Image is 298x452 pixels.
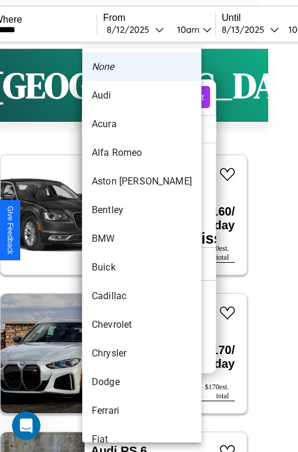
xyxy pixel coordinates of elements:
div: Give Feedback [6,206,14,254]
li: Acura [82,110,201,139]
li: Cadillac [82,282,201,310]
em: None [92,60,114,74]
li: BMW [82,225,201,253]
li: Dodge [82,368,201,396]
li: Alfa Romeo [82,139,201,167]
li: Chevrolet [82,310,201,339]
iframe: Intercom live chat [12,411,41,440]
li: Buick [82,253,201,282]
li: Ferrari [82,396,201,425]
li: Chrysler [82,339,201,368]
li: Aston [PERSON_NAME] [82,167,201,196]
li: Bentley [82,196,201,225]
li: Audi [82,81,201,110]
